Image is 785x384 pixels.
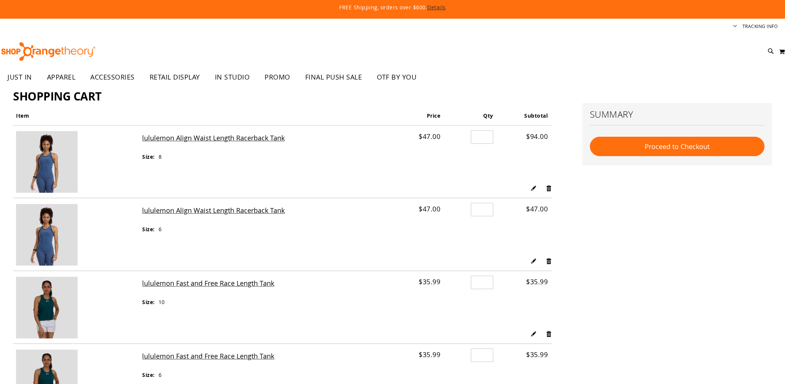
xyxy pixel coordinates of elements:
[590,108,765,121] h2: Summary
[90,69,135,86] span: ACCESSORIES
[742,23,778,30] a: Tracking Info
[142,69,207,86] a: RETAIL DISPLAY
[546,330,552,338] a: Remove item
[13,89,101,104] span: Shopping Cart
[142,371,155,379] dt: Size
[427,4,446,11] a: Details
[83,69,142,86] a: ACCESSORIES
[159,226,162,233] dd: 6
[16,204,139,267] a: lululemon Align Waist Length Racerback Tank
[207,69,257,86] a: IN STUDIO
[546,184,552,192] a: Remove item
[526,350,548,359] span: $35.99
[142,204,286,216] a: lululemon Align Waist Length Racerback Tank
[16,277,139,340] a: lululemon Fast and Free Race Length Tank
[427,112,441,119] span: Price
[590,137,765,156] button: Proceed to Checkout
[419,132,440,141] span: $47.00
[419,204,440,213] span: $47.00
[16,204,78,266] img: lululemon Align Waist Length Racerback Tank
[526,277,548,286] span: $35.99
[483,112,493,119] span: Qty
[142,132,286,144] a: lululemon Align Waist Length Racerback Tank
[298,69,370,86] a: FINAL PUSH SALE
[40,69,83,86] a: APPAREL
[16,131,139,195] a: lululemon Align Waist Length Racerback Tank
[257,69,298,86] a: PROMO
[524,112,548,119] span: Subtotal
[419,277,440,286] span: $35.99
[419,350,440,359] span: $35.99
[150,69,200,86] span: RETAIL DISPLAY
[526,204,548,213] span: $47.00
[305,69,362,86] span: FINAL PUSH SALE
[47,69,76,86] span: APPAREL
[142,298,155,306] dt: Size
[377,69,416,86] span: OTF BY YOU
[159,371,162,379] dd: 6
[142,226,155,233] dt: Size
[546,257,552,265] a: Remove item
[142,277,276,289] a: lululemon Fast and Free Race Length Tank
[645,142,710,151] span: Proceed to Checkout
[159,153,162,161] dd: 8
[733,23,737,30] button: Account menu
[142,153,155,161] dt: Size
[16,131,78,193] img: lululemon Align Waist Length Racerback Tank
[16,112,29,119] span: Item
[526,132,548,141] span: $94.00
[369,69,424,86] a: OTF BY YOU
[16,277,78,338] img: lululemon Fast and Free Race Length Tank
[169,4,616,11] p: FREE Shipping, orders over $600.
[142,350,276,362] a: lululemon Fast and Free Race Length Tank
[7,69,32,86] span: JUST IN
[265,69,290,86] span: PROMO
[159,298,165,306] dd: 10
[215,69,250,86] span: IN STUDIO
